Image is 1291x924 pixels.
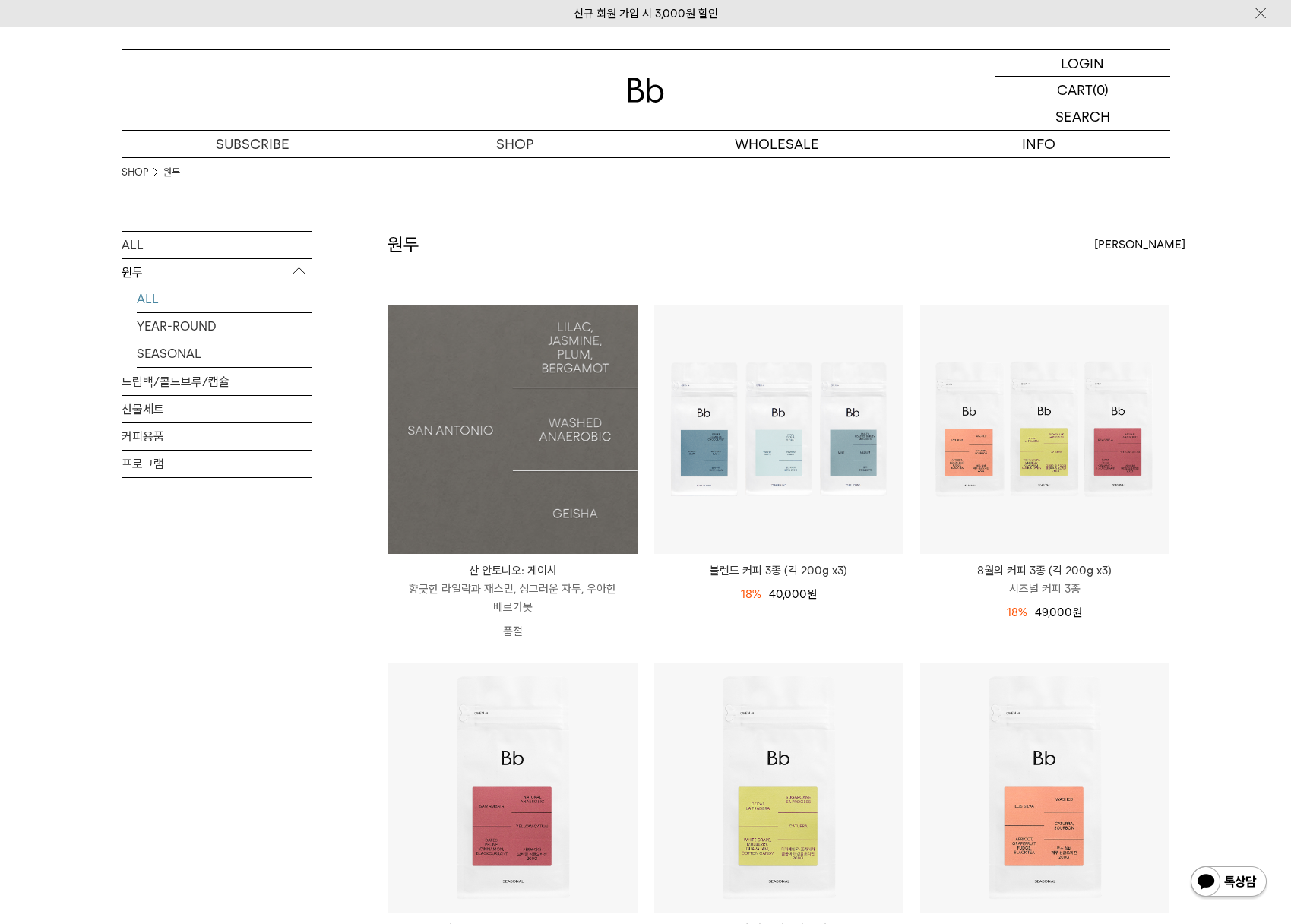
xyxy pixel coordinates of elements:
[1072,606,1082,619] span: 원
[995,77,1170,103] a: CART (0)
[388,305,638,554] img: 1000001220_add2_044.jpg
[654,562,903,580] a: 블렌드 커피 3종 (각 200g x3)
[122,423,312,450] a: 커피용품
[1094,236,1185,254] span: [PERSON_NAME]
[1055,103,1110,130] p: SEARCH
[388,616,638,647] p: 품절
[646,131,908,157] p: WHOLESALE
[388,562,638,616] a: 산 안토니오: 게이샤 향긋한 라일락과 재스민, 싱그러운 자두, 우아한 베르가못
[163,165,180,180] a: 원두
[1057,77,1093,103] p: CART
[908,131,1170,157] p: INFO
[1061,50,1104,76] p: LOGIN
[122,451,312,477] a: 프로그램
[654,663,903,913] img: 콜롬비아 라 프라데라 디카페인
[137,286,312,312] a: ALL
[122,369,312,395] a: 드립백/콜드브루/캡슐
[741,585,761,603] div: 18%
[1189,865,1268,901] img: 카카오톡 채널 1:1 채팅 버튼
[137,313,312,340] a: YEAR-ROUND
[1035,606,1082,619] span: 49,000
[995,50,1170,77] a: LOGIN
[769,587,817,601] span: 40,000
[388,305,638,554] a: 산 안토니오: 게이샤
[920,580,1169,598] p: 시즈널 커피 3종
[920,562,1169,580] p: 8월의 커피 3종 (각 200g x3)
[654,305,903,554] img: 블렌드 커피 3종 (각 200g x3)
[920,663,1169,913] img: 페루 로스 실바
[122,131,384,157] a: SUBSCRIBE
[628,78,664,103] img: 로고
[388,562,638,580] p: 산 안토니오: 게이샤
[388,580,638,616] p: 향긋한 라일락과 재스민, 싱그러운 자두, 우아한 베르가못
[122,232,312,258] a: ALL
[122,165,148,180] a: SHOP
[920,305,1169,554] img: 8월의 커피 3종 (각 200g x3)
[122,259,312,286] p: 원두
[384,131,646,157] a: SHOP
[1093,77,1109,103] p: (0)
[807,587,817,601] span: 원
[388,663,638,913] img: 브라질 사맘바이아
[1007,603,1027,622] div: 18%
[137,340,312,367] a: SEASONAL
[122,396,312,422] a: 선물세트
[574,7,718,21] a: 신규 회원 가입 시 3,000원 할인
[920,562,1169,598] a: 8월의 커피 3종 (각 200g x3) 시즈널 커피 3종
[388,232,419,258] h2: 원두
